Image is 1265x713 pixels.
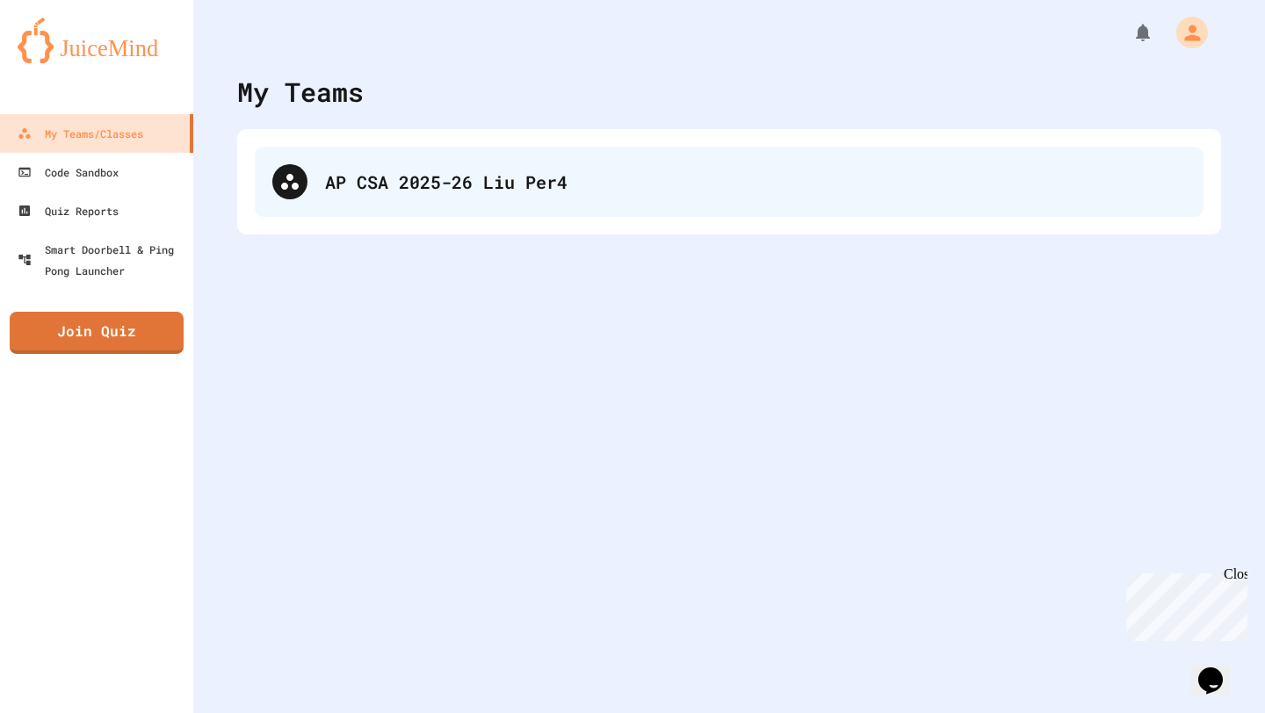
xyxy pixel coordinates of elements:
[325,169,1186,195] div: AP CSA 2025-26 Liu Per4
[255,147,1204,217] div: AP CSA 2025-26 Liu Per4
[18,200,119,221] div: Quiz Reports
[1119,566,1247,641] iframe: chat widget
[18,162,119,183] div: Code Sandbox
[18,123,143,144] div: My Teams/Classes
[18,18,176,63] img: logo-orange.svg
[1158,12,1212,53] div: My Account
[18,239,186,281] div: Smart Doorbell & Ping Pong Launcher
[1100,18,1158,47] div: My Notifications
[7,7,121,112] div: Chat with us now!Close
[237,72,364,112] div: My Teams
[1191,643,1247,695] iframe: chat widget
[10,312,184,354] a: Join Quiz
